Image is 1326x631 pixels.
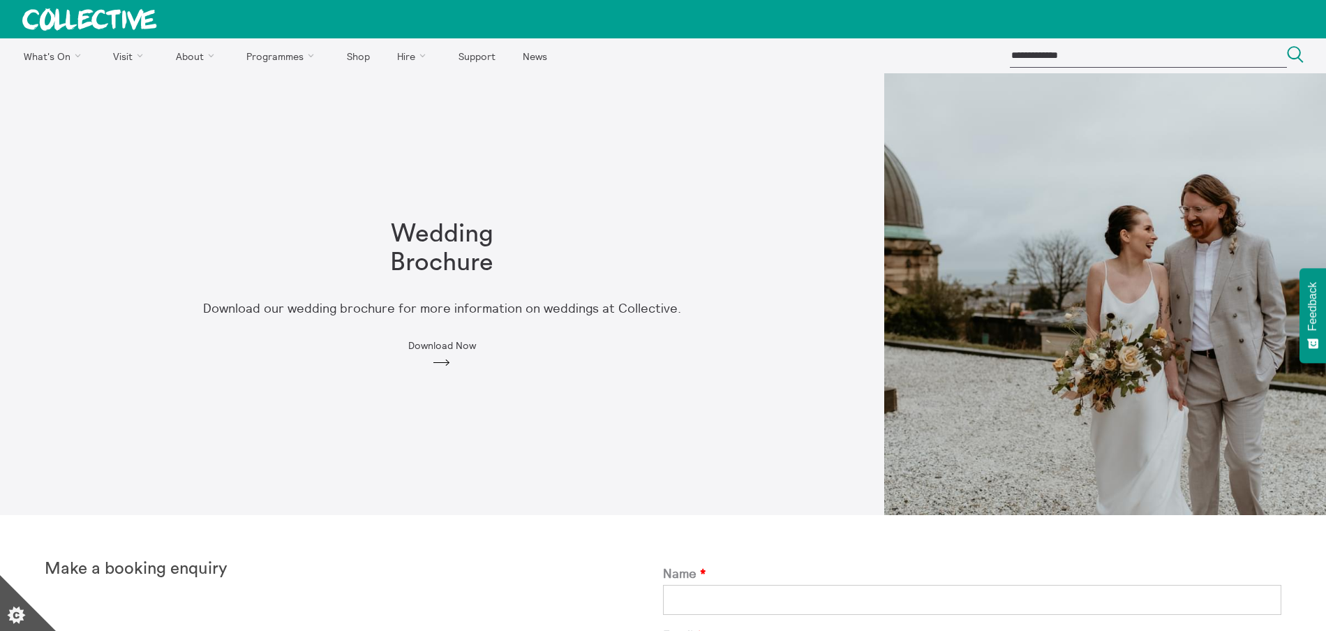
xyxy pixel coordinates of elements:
[334,38,382,73] a: Shop
[163,38,232,73] a: About
[101,38,161,73] a: Visit
[234,38,332,73] a: Programmes
[408,340,476,351] span: Download Now
[352,220,531,278] h1: Wedding Brochure
[1306,282,1319,331] span: Feedback
[1299,268,1326,363] button: Feedback - Show survey
[663,567,1281,581] label: Name
[884,73,1326,515] img: Modern art shoot Claire Fleck 10
[446,38,507,73] a: Support
[385,38,444,73] a: Hire
[11,38,98,73] a: What's On
[510,38,559,73] a: News
[45,561,228,577] strong: Make a booking enquiry
[203,302,681,316] p: Download our wedding brochure for more information on weddings at Collective.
